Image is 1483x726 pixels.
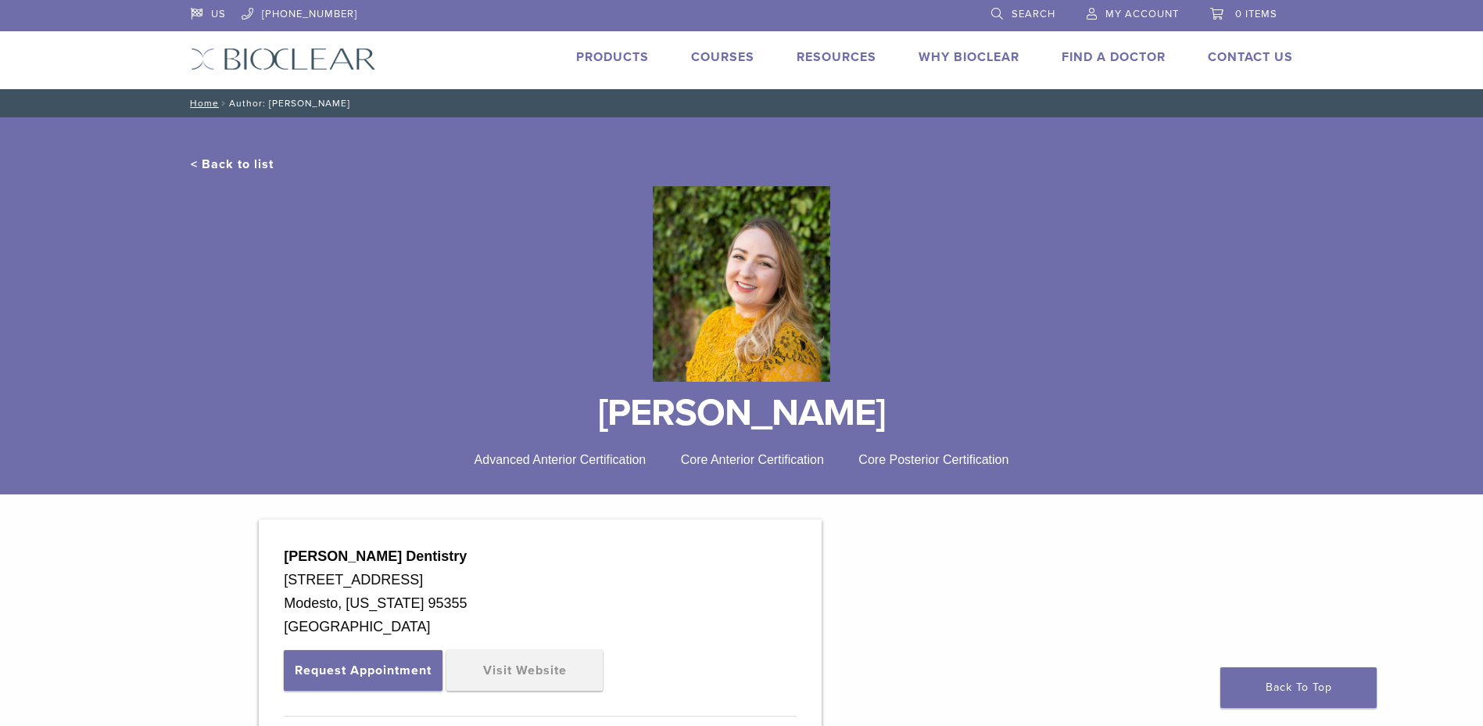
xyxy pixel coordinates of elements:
div: [STREET_ADDRESS] [284,568,797,591]
a: Find A Doctor [1062,49,1166,65]
a: Visit Website [446,650,603,691]
a: < Back to list [191,156,274,172]
span: Core Posterior Certification [858,453,1008,466]
span: Advanced Anterior Certification [475,453,647,466]
a: Resources [797,49,876,65]
img: Bioclear [191,48,376,70]
strong: [PERSON_NAME] Dentistry [284,548,467,564]
a: Contact Us [1208,49,1293,65]
span: 0 items [1235,8,1277,20]
a: Products [576,49,649,65]
img: Bioclear [653,186,830,382]
div: Modesto, [US_STATE] 95355 [GEOGRAPHIC_DATA] [284,591,797,638]
a: Why Bioclear [919,49,1019,65]
span: / [219,99,229,107]
button: Request Appointment [284,650,442,691]
span: Core Anterior Certification [681,453,824,466]
span: My Account [1105,8,1179,20]
a: Courses [691,49,754,65]
a: Back To Top [1220,667,1377,708]
a: Home [185,98,219,109]
span: Search [1012,8,1055,20]
h1: [PERSON_NAME] [191,394,1293,432]
nav: Author: [PERSON_NAME] [179,89,1305,117]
